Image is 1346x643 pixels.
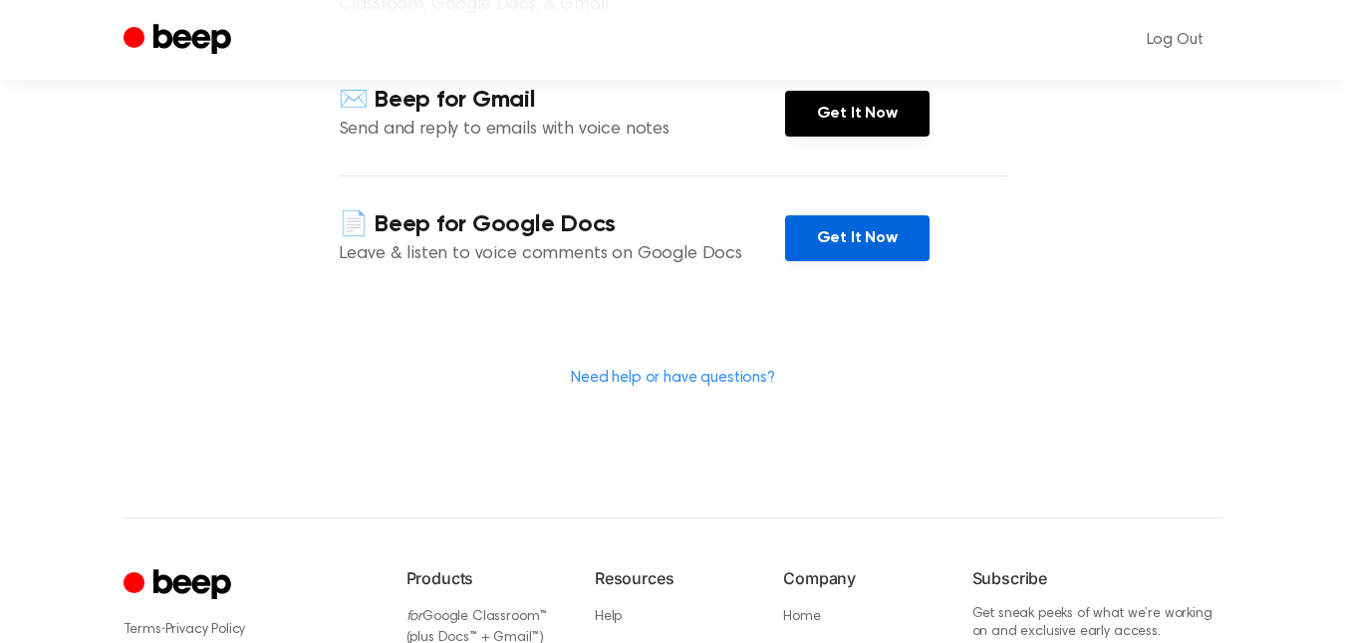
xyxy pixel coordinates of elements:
[124,566,236,605] a: Cruip
[783,566,940,590] h6: Company
[124,619,375,640] div: ·
[339,241,785,268] p: Leave & listen to voice comments on Google Docs
[972,566,1223,590] h6: Subscribe
[783,610,820,624] a: Home
[339,117,785,144] p: Send and reply to emails with voice notes
[124,21,236,60] a: Beep
[571,370,775,386] a: Need help or have questions?
[1127,16,1223,64] a: Log Out
[595,566,751,590] h6: Resources
[406,566,563,590] h6: Products
[339,208,785,241] h4: 📄 Beep for Google Docs
[124,623,161,637] a: Terms
[785,91,930,137] a: Get It Now
[785,215,930,261] a: Get It Now
[595,610,622,624] a: Help
[165,623,246,637] a: Privacy Policy
[972,606,1223,641] p: Get sneak peeks of what we’re working on and exclusive early access.
[406,610,423,624] i: for
[339,84,785,117] h4: ✉️ Beep for Gmail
